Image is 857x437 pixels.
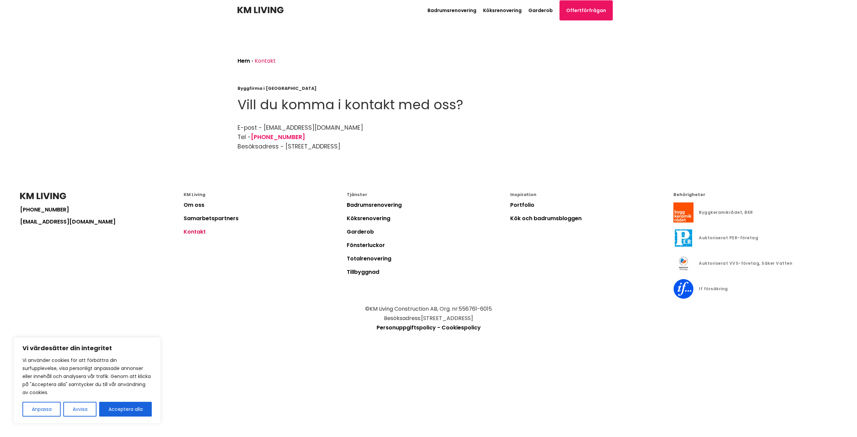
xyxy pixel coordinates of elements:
a: Kök och badrumsbloggen [510,214,582,222]
div: KM Living [184,193,347,197]
h1: Byggfirma i [GEOGRAPHIC_DATA] [238,85,619,92]
li: Besöksadress - [STREET_ADDRESS] [238,142,619,151]
li: Kontakt [255,58,277,64]
a: Om oss [184,201,204,209]
div: Behörigheter [673,193,837,197]
a: Garderob [347,228,374,236]
a: Köksrenovering [483,7,522,14]
img: Byggkeramikrådet, BKR [673,202,694,223]
a: Offertförfrågan [559,0,613,20]
a: Tillbyggnad [347,268,379,276]
button: Avvisa [63,402,96,417]
img: KM Living [20,193,66,199]
button: Anpassa [22,402,61,417]
a: Hem [238,57,250,65]
div: Inspiration [510,193,674,197]
a: [EMAIL_ADDRESS][DOMAIN_NAME] [20,219,184,225]
a: Cookiespolicy [442,324,481,331]
li: E-post - [EMAIL_ADDRESS][DOMAIN_NAME] [238,123,619,132]
p: © KM Living Construction AB , Org. nr: 556761-6015 Besöksadress: [STREET_ADDRESS] [20,304,837,323]
a: Kontakt [184,228,206,236]
img: Auktoriserat VVS-företag, Säker Vatten [673,253,694,273]
a: Portfolio [510,201,534,209]
a: Köksrenovering [347,214,390,222]
div: Auktoriserat PER-företag [699,236,758,240]
img: Auktoriserat PER-företag [673,228,694,248]
a: Personuppgiftspolicy - [377,324,440,331]
a: Fönsterluckor [347,241,385,249]
li: Tel - [238,132,619,142]
li: › [252,58,255,64]
div: Tjänster [347,193,510,197]
div: If försäkring [699,287,728,291]
a: Badrumsrenovering [347,201,402,209]
img: If försäkring [673,279,694,299]
a: [PHONE_NUMBER] [251,133,305,141]
div: Auktoriserat VVS-företag, Säker Vatten [699,261,792,265]
a: Garderob [528,7,553,14]
button: Acceptera alla [99,402,152,417]
p: Vi använder cookies för att förbättra din surfupplevelse, visa personligt anpassade annonser elle... [22,356,152,396]
img: KM Living [238,7,283,13]
div: Vill du komma i kontakt med oss? [238,97,619,112]
a: Samarbetspartners [184,214,239,222]
a: Totalrenovering [347,255,391,262]
div: Byggkeramikrådet, BKR [699,210,753,214]
p: Vi värdesätter din integritet [22,344,152,352]
a: Badrumsrenovering [427,7,476,14]
a: [PHONE_NUMBER] [20,207,184,212]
